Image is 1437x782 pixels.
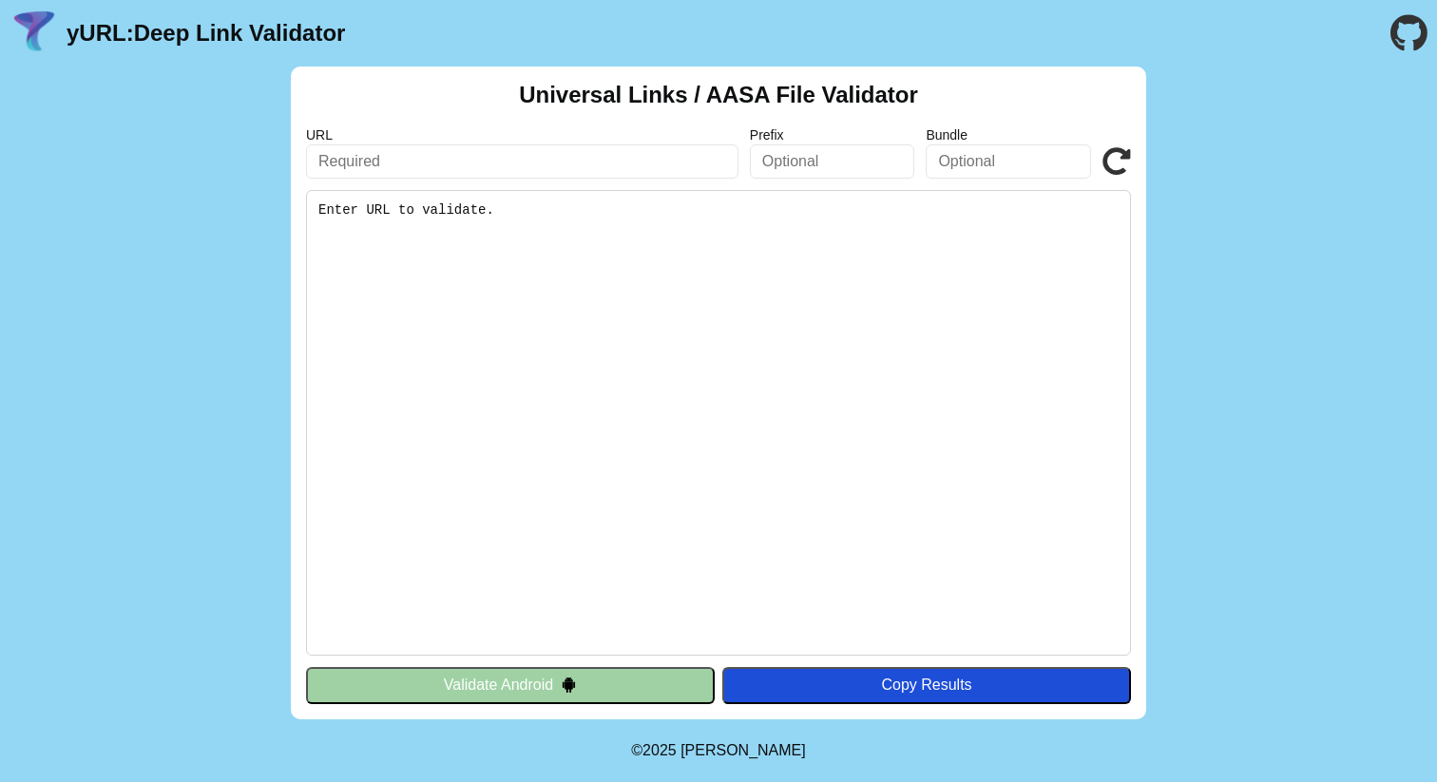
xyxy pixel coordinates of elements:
img: yURL Logo [10,9,59,58]
input: Optional [926,144,1091,179]
button: Validate Android [306,667,715,703]
span: 2025 [642,742,677,758]
label: Prefix [750,127,915,143]
footer: © [631,719,805,782]
button: Copy Results [722,667,1131,703]
input: Optional [750,144,915,179]
h2: Universal Links / AASA File Validator [519,82,918,108]
img: droidIcon.svg [561,677,577,693]
div: Copy Results [732,677,1121,694]
input: Required [306,144,738,179]
a: yURL:Deep Link Validator [67,20,345,47]
label: URL [306,127,738,143]
pre: Enter URL to validate. [306,190,1131,656]
label: Bundle [926,127,1091,143]
a: Michael Ibragimchayev's Personal Site [680,742,806,758]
